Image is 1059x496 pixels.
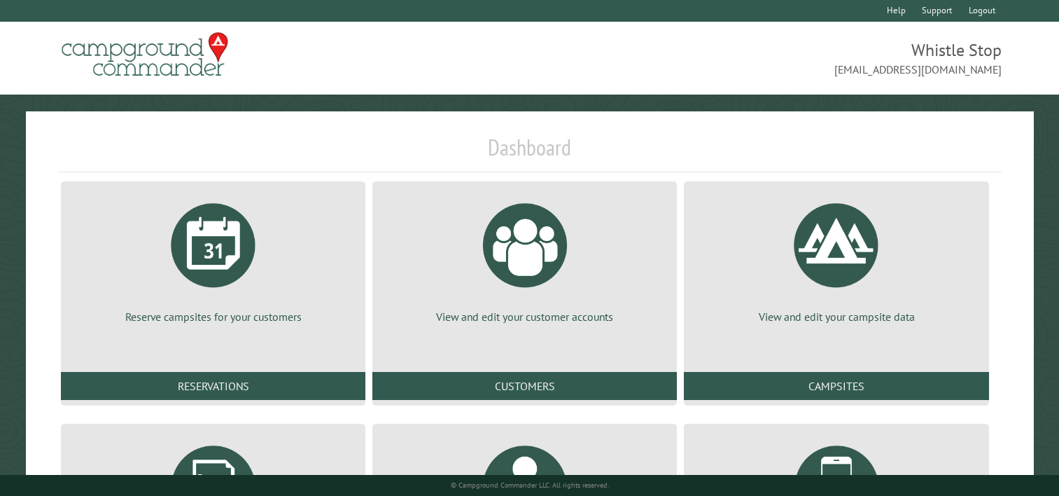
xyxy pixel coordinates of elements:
small: © Campground Commander LLC. All rights reserved. [451,481,609,490]
a: View and edit your campsite data [701,193,972,324]
span: Whistle Stop [EMAIL_ADDRESS][DOMAIN_NAME] [530,39,1002,78]
a: View and edit your customer accounts [389,193,660,324]
a: Customers [372,372,677,400]
p: Reserve campsites for your customers [78,309,349,324]
p: View and edit your customer accounts [389,309,660,324]
a: Reserve campsites for your customers [78,193,349,324]
img: Campground Commander [57,27,232,82]
h1: Dashboard [57,134,1002,172]
a: Campsites [684,372,988,400]
a: Reservations [61,372,365,400]
p: View and edit your campsite data [701,309,972,324]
